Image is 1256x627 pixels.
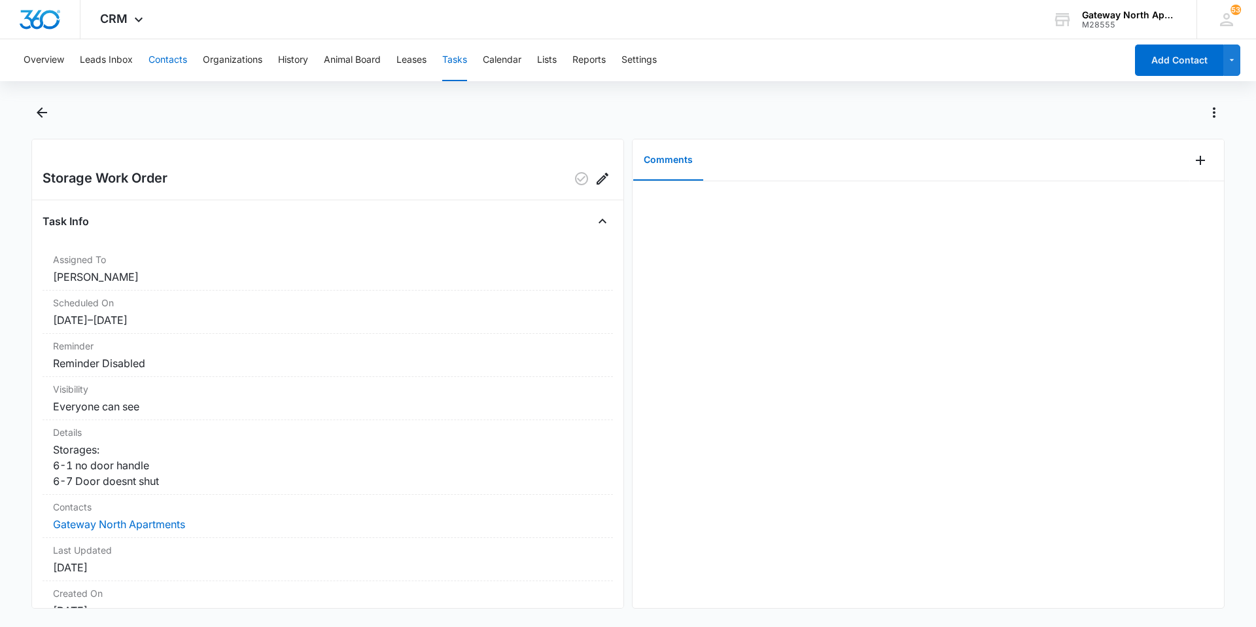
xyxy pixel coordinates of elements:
div: Last Updated[DATE] [43,538,613,581]
button: Animal Board [324,39,381,81]
div: notifications count [1230,5,1241,15]
span: CRM [100,12,128,26]
button: Contacts [148,39,187,81]
dd: Storages: 6-1 no door handle 6-7 Door doesnt shut [53,442,602,489]
button: Actions [1204,102,1225,123]
button: Add Contact [1135,45,1223,76]
button: Settings [621,39,657,81]
dt: Assigned To [53,253,602,266]
div: VisibilityEveryone can see [43,377,613,420]
button: Back [31,102,52,123]
span: 53 [1230,5,1241,15]
div: Assigned To[PERSON_NAME] [43,247,613,291]
div: DetailsStorages: 6-1 no door handle 6-7 Door doesnt shut [43,420,613,495]
div: ContactsGateway North Apartments [43,495,613,538]
a: Gateway North Apartments [53,518,185,531]
button: Leads Inbox [80,39,133,81]
dd: [DATE] [53,560,602,575]
button: Add Comment [1190,150,1211,171]
button: Organizations [203,39,262,81]
dd: [PERSON_NAME] [53,269,602,285]
div: Scheduled On[DATE]–[DATE] [43,291,613,334]
h2: Storage Work Order [43,168,167,189]
div: ReminderReminder Disabled [43,334,613,377]
dt: Last Updated [53,543,602,557]
dt: Details [53,425,602,439]
button: History [278,39,308,81]
dt: Contacts [53,500,602,514]
dt: Created On [53,586,602,600]
div: Created On[DATE] [43,581,613,624]
button: Comments [633,140,703,181]
button: Leases [396,39,427,81]
button: Tasks [442,39,467,81]
button: Calendar [483,39,521,81]
button: Overview [24,39,64,81]
button: Reports [572,39,606,81]
dt: Reminder [53,339,602,353]
dd: [DATE] [53,603,602,618]
button: Edit [592,168,613,189]
dd: Reminder Disabled [53,355,602,371]
div: account name [1082,10,1177,20]
div: account id [1082,20,1177,29]
button: Lists [537,39,557,81]
dd: Everyone can see [53,399,602,414]
dt: Visibility [53,382,602,396]
h4: Task Info [43,213,89,229]
dt: Scheduled On [53,296,602,310]
dd: [DATE] – [DATE] [53,312,602,328]
button: Close [592,211,613,232]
